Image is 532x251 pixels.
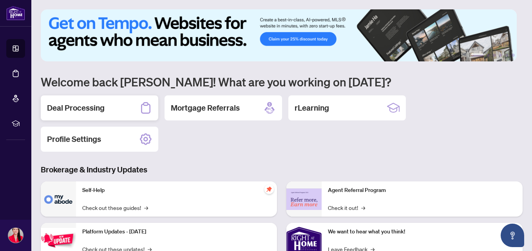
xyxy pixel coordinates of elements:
img: logo [6,6,25,20]
h2: Deal Processing [47,102,105,113]
button: 3 [493,54,496,57]
img: Slide 0 [41,9,517,61]
button: 4 [499,54,502,57]
img: Agent Referral Program [286,188,322,210]
button: 5 [505,54,508,57]
button: 6 [512,54,515,57]
h3: Brokerage & Industry Updates [41,164,523,175]
button: Open asap [501,224,524,247]
button: 2 [487,54,490,57]
h2: rLearning [295,102,329,113]
a: Check out these guides!→ [82,203,148,212]
p: We want to hear what you think! [328,228,516,236]
img: Profile Icon [8,228,23,243]
h2: Profile Settings [47,134,101,145]
button: 1 [471,54,483,57]
span: pushpin [264,185,274,194]
p: Platform Updates - [DATE] [82,228,271,236]
img: Self-Help [41,181,76,217]
a: Check it out!→ [328,203,365,212]
h1: Welcome back [PERSON_NAME]! What are you working on [DATE]? [41,74,523,89]
p: Self-Help [82,186,271,195]
h2: Mortgage Referrals [171,102,240,113]
span: → [361,203,365,212]
span: → [144,203,148,212]
p: Agent Referral Program [328,186,516,195]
